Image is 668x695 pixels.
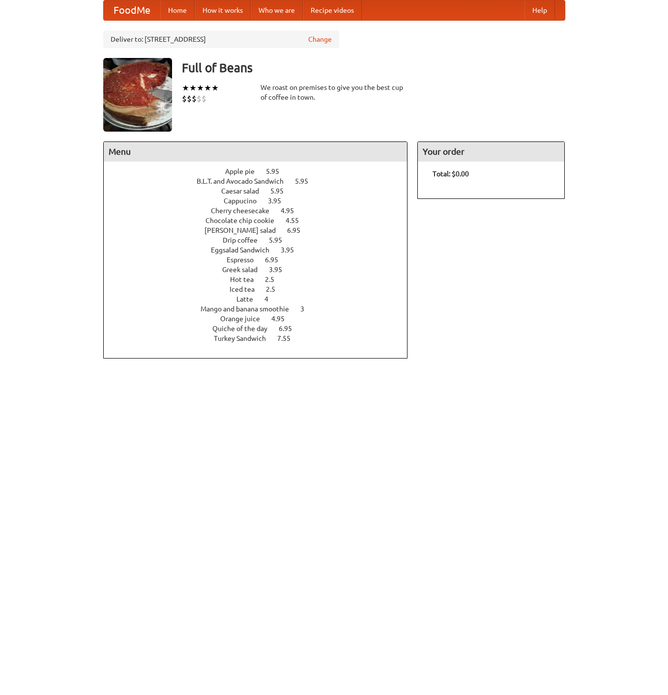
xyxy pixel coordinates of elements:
li: $ [197,93,202,104]
a: Caesar salad 5.95 [221,187,302,195]
span: 7.55 [277,334,300,342]
a: Drip coffee 5.95 [223,236,300,244]
h4: Your order [418,142,564,162]
div: Deliver to: [STREET_ADDRESS] [103,30,339,48]
span: 2.5 [266,285,285,293]
h3: Full of Beans [182,58,565,78]
a: Who we are [251,0,303,20]
li: $ [192,93,197,104]
li: $ [202,93,206,104]
span: Caesar salad [221,187,269,195]
a: Orange juice 4.95 [220,315,303,323]
span: Drip coffee [223,236,267,244]
span: B.L.T. and Avocado Sandwich [197,177,293,185]
span: Quiche of the day [212,325,277,333]
span: 3.95 [281,246,304,254]
span: 5.95 [269,236,292,244]
span: Mango and banana smoothie [201,305,299,313]
span: Espresso [227,256,263,264]
a: Latte 4 [236,295,287,303]
a: Change [308,34,332,44]
span: 3 [300,305,314,313]
a: Eggsalad Sandwich 3.95 [211,246,312,254]
a: Apple pie 5.95 [225,167,297,175]
span: Cherry cheesecake [211,207,279,215]
span: 6.95 [279,325,302,333]
a: [PERSON_NAME] salad 6.95 [204,226,319,234]
div: We roast on premises to give you the best cup of coffee in town. [261,83,408,102]
a: Recipe videos [303,0,362,20]
span: 3.95 [269,266,292,274]
span: Latte [236,295,263,303]
span: 5.95 [270,187,293,195]
span: 4.95 [271,315,294,323]
a: Turkey Sandwich 7.55 [214,334,309,342]
h4: Menu [104,142,407,162]
span: 3.95 [268,197,291,205]
span: 5.95 [266,167,289,175]
a: B.L.T. and Avocado Sandwich 5.95 [197,177,326,185]
a: Hot tea 2.5 [230,276,292,283]
span: 6.95 [287,226,310,234]
li: ★ [204,83,211,93]
span: 4.55 [286,217,309,224]
span: Orange juice [220,315,270,323]
b: Total: $0.00 [433,170,469,178]
a: FoodMe [104,0,160,20]
li: $ [182,93,187,104]
a: Cappucino 3.95 [224,197,299,205]
span: [PERSON_NAME] salad [204,226,286,234]
a: Quiche of the day 6.95 [212,325,310,333]
a: Cherry cheesecake 4.95 [211,207,312,215]
li: $ [187,93,192,104]
a: Espresso 6.95 [227,256,296,264]
span: Apple pie [225,167,264,175]
a: How it works [195,0,251,20]
a: Iced tea 2.5 [230,285,293,293]
span: Iced tea [230,285,264,293]
span: Turkey Sandwich [214,334,276,342]
span: Cappucino [224,197,266,205]
li: ★ [182,83,189,93]
span: 5.95 [295,177,318,185]
span: Hot tea [230,276,263,283]
span: 6.95 [265,256,288,264]
span: Eggsalad Sandwich [211,246,279,254]
li: ★ [189,83,197,93]
span: Chocolate chip cookie [205,217,284,224]
li: ★ [211,83,219,93]
a: Mango and banana smoothie 3 [201,305,322,313]
img: angular.jpg [103,58,172,132]
li: ★ [197,83,204,93]
span: 4 [264,295,278,303]
a: Greek salad 3.95 [222,266,300,274]
span: 2.5 [265,276,284,283]
a: Chocolate chip cookie 4.55 [205,217,317,224]
span: 4.95 [281,207,304,215]
a: Help [524,0,555,20]
a: Home [160,0,195,20]
span: Greek salad [222,266,267,274]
